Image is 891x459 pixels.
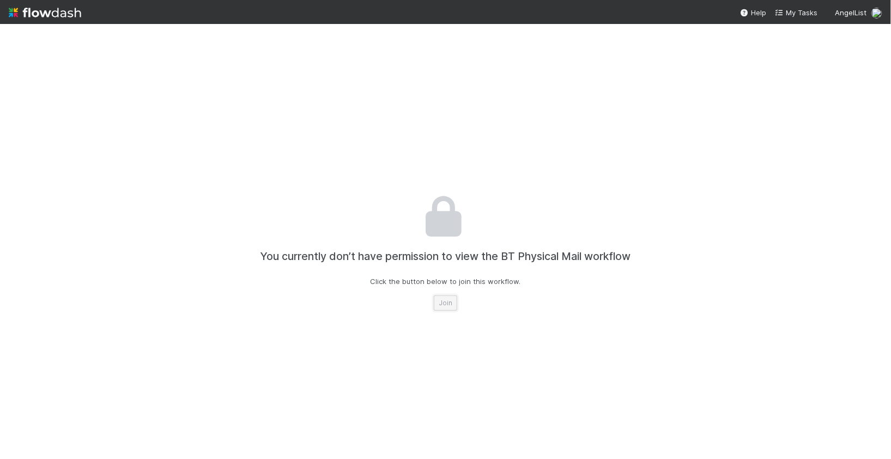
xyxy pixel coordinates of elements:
[775,7,818,18] a: My Tasks
[434,295,457,311] button: Join
[371,276,521,287] p: Click the button below to join this workflow.
[835,8,867,17] span: AngelList
[260,250,631,263] h4: You currently don’t have permission to view the BT Physical Mail workflow
[9,3,81,22] img: logo-inverted-e16ddd16eac7371096b0.svg
[871,8,882,19] img: avatar_7e1c67d1-c55a-4d71-9394-c171c6adeb61.png
[775,8,818,17] span: My Tasks
[740,7,766,18] div: Help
